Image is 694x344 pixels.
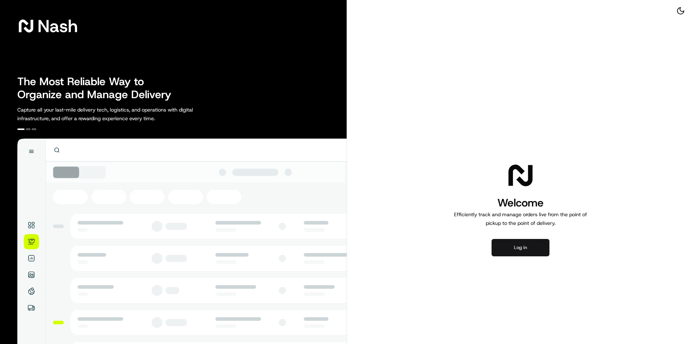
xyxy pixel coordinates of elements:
button: Log in [492,239,549,256]
h2: The Most Reliable Way to Organize and Manage Delivery [17,75,179,101]
p: Efficiently track and manage orders live from the point of pickup to the point of delivery. [451,210,590,227]
span: Nash [38,19,78,33]
h1: Welcome [451,196,590,210]
p: Capture all your last-mile delivery tech, logistics, and operations with digital infrastructure, ... [17,105,226,123]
